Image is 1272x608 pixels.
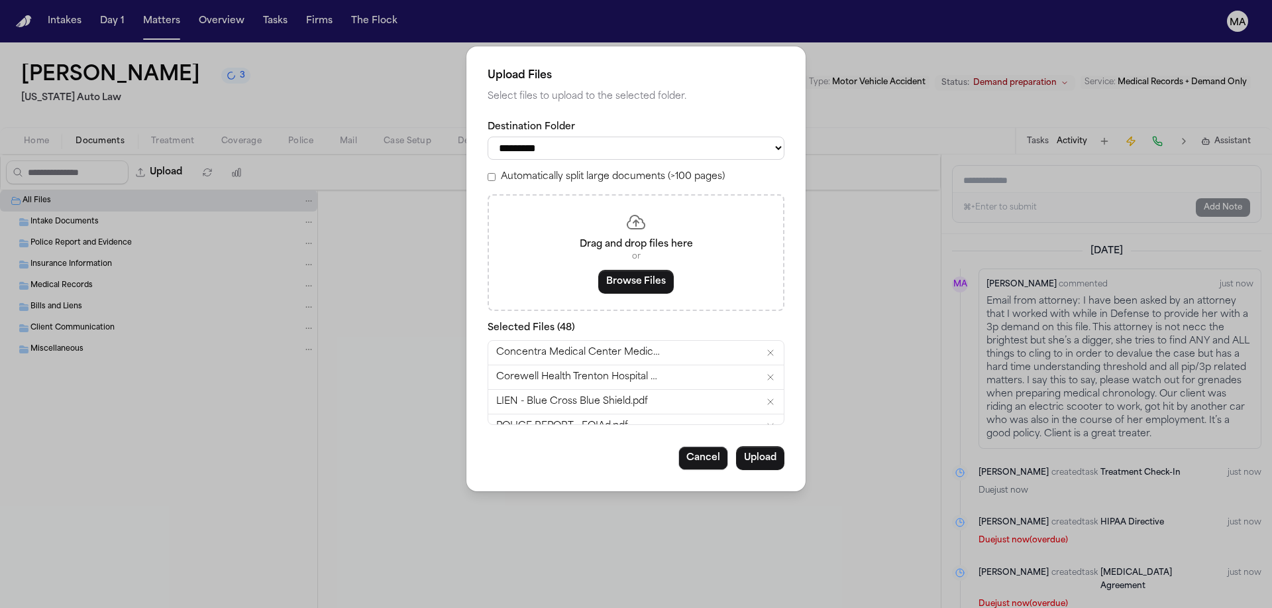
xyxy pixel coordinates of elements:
[765,347,776,358] button: Remove Concentra Medical Center Medical Records for Veronica Gullett Received on 2025-02-18.pdf
[505,238,767,251] p: Drag and drop files here
[488,89,784,105] p: Select files to upload to the selected folder.
[765,372,776,383] button: Remove Corewell Health Trenton Hospital Medical Records for Veronica Gullett Received on 2024-12-...
[765,421,776,432] button: Remove POLICE REPORT - FOIAd.pdf
[678,446,728,470] button: Cancel
[505,251,767,262] p: or
[488,121,784,134] label: Destination Folder
[598,270,674,294] button: Browse Files
[496,395,648,408] span: LIEN - Blue Cross Blue Shield.pdf
[496,420,628,433] span: POLICE REPORT - FOIAd.pdf
[496,346,662,359] span: Concentra Medical Center Medical Records for [PERSON_NAME] Received on [DATE].pdf
[736,446,784,470] button: Upload
[765,396,776,407] button: Remove LIEN - Blue Cross Blue Shield.pdf
[488,322,784,335] p: Selected Files ( 48 )
[501,170,725,184] label: Automatically split large documents (>100 pages)
[496,371,662,384] span: Corewell Health Trenton Hospital Medical Records for [PERSON_NAME] Received on [DATE].pdf
[488,68,784,84] h2: Upload Files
